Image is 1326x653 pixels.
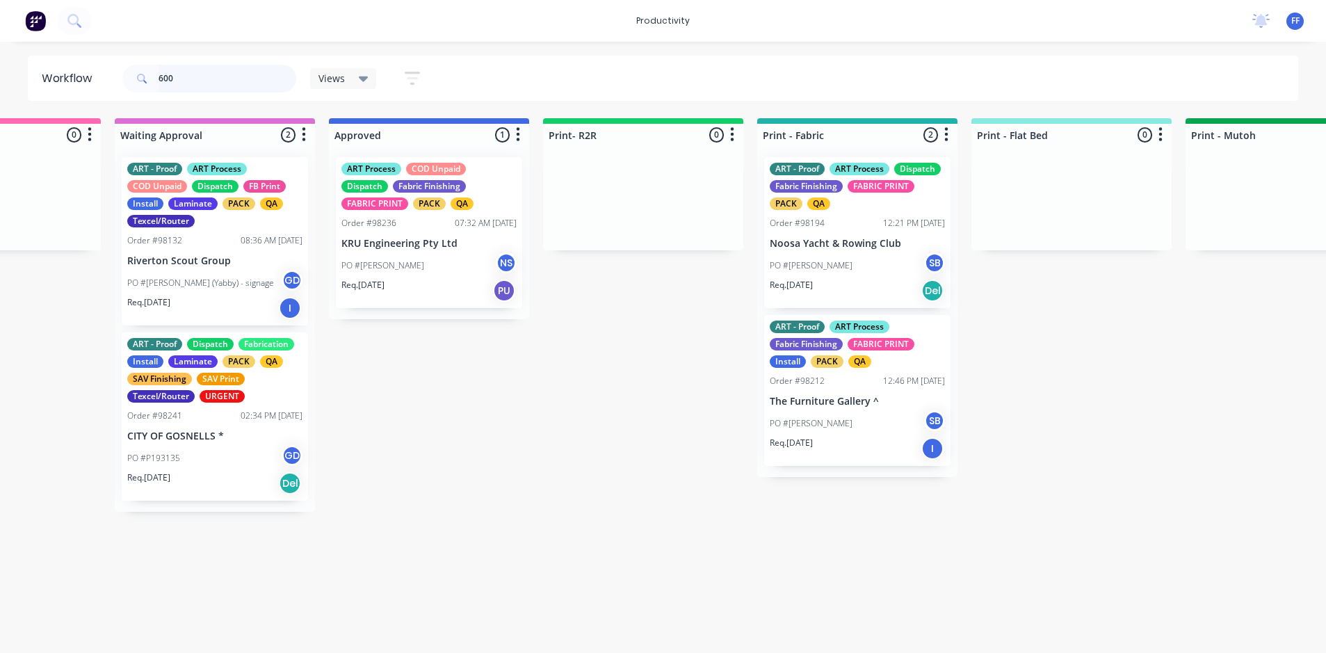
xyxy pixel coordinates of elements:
div: Order #98212 [770,375,825,387]
p: Noosa Yacht & Rowing Club [770,238,945,250]
div: ART - Proof [770,321,825,333]
div: Dispatch [894,163,941,175]
div: FABRIC PRINT [341,197,408,210]
div: ART Process [187,163,247,175]
div: Fabric Finishing [770,338,843,350]
p: PO #[PERSON_NAME] (Yabby) - signage [127,277,274,289]
div: Texcel/Router [127,215,195,227]
div: ART - ProofART ProcessDispatchFabric FinishingFABRIC PRINTPACKQAOrder #9819412:21 PM [DATE]Noosa ... [764,157,951,308]
span: Views [318,71,345,86]
div: QA [260,355,283,368]
p: PO #[PERSON_NAME] [341,259,424,272]
div: Install [127,355,163,368]
div: ART Process [341,163,401,175]
p: Req. [DATE] [127,471,170,484]
div: Order #98236 [341,217,396,229]
div: GD [282,445,302,466]
div: SAV Print [197,373,245,385]
div: Order #98132 [127,234,182,247]
div: Order #98241 [127,410,182,422]
div: Fabric Finishing [393,180,466,193]
p: CITY OF GOSNELLS * [127,430,302,442]
div: Fabrication [238,338,294,350]
p: Req. [DATE] [770,437,813,449]
div: productivity [629,10,697,31]
div: QA [451,197,474,210]
span: FF [1291,15,1300,27]
div: PACK [223,197,255,210]
div: Fabric Finishing [770,180,843,193]
div: FABRIC PRINT [848,338,914,350]
p: KRU Engineering Pty Ltd [341,238,517,250]
div: Dispatch [187,338,234,350]
div: ART - ProofDispatchFabricationInstallLaminatePACKQASAV FinishingSAV PrintTexcel/RouterURGENTOrder... [122,332,308,501]
div: SB [924,410,945,431]
div: Workflow [42,70,99,87]
div: Texcel/Router [127,390,195,403]
div: ART - ProofART ProcessFabric FinishingFABRIC PRINTInstallPACKQAOrder #9821212:46 PM [DATE]The Fur... [764,315,951,466]
div: Dispatch [341,180,388,193]
div: PU [493,280,515,302]
div: 07:32 AM [DATE] [455,217,517,229]
div: ART Process [830,321,889,333]
p: Req. [DATE] [127,296,170,309]
div: Laminate [168,355,218,368]
p: PO #[PERSON_NAME] [770,417,852,430]
div: URGENT [200,390,245,403]
p: PO #[PERSON_NAME] [770,259,852,272]
div: 12:21 PM [DATE] [883,217,945,229]
div: I [921,437,944,460]
div: COD Unpaid [127,180,187,193]
p: PO #P193135 [127,452,180,465]
div: GD [282,270,302,291]
div: Install [770,355,806,368]
div: NS [496,252,517,273]
div: Order #98194 [770,217,825,229]
div: Del [921,280,944,302]
div: Del [279,472,301,494]
div: SB [924,252,945,273]
div: 08:36 AM [DATE] [241,234,302,247]
p: Req. [DATE] [341,279,385,291]
input: Search for orders... [159,65,296,92]
div: PACK [223,355,255,368]
div: ART ProcessCOD UnpaidDispatchFabric FinishingFABRIC PRINTPACKQAOrder #9823607:32 AM [DATE]KRU Eng... [336,157,522,308]
div: FB Print [243,180,286,193]
div: ART - Proof [127,163,182,175]
div: ART Process [830,163,889,175]
div: FABRIC PRINT [848,180,914,193]
div: COD Unpaid [406,163,466,175]
div: PACK [770,197,802,210]
img: Factory [25,10,46,31]
div: 02:34 PM [DATE] [241,410,302,422]
p: The Furniture Gallery ^ [770,396,945,408]
div: PACK [413,197,446,210]
p: Riverton Scout Group [127,255,302,267]
div: QA [807,197,830,210]
div: Install [127,197,163,210]
div: ART - Proof [770,163,825,175]
div: PACK [811,355,843,368]
div: ART - Proof [127,338,182,350]
div: I [279,297,301,319]
div: Laminate [168,197,218,210]
div: Dispatch [192,180,238,193]
div: ART - ProofART ProcessCOD UnpaidDispatchFB PrintInstallLaminatePACKQATexcel/RouterOrder #9813208:... [122,157,308,325]
p: Req. [DATE] [770,279,813,291]
div: 12:46 PM [DATE] [883,375,945,387]
div: SAV Finishing [127,373,192,385]
div: QA [260,197,283,210]
div: QA [848,355,871,368]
